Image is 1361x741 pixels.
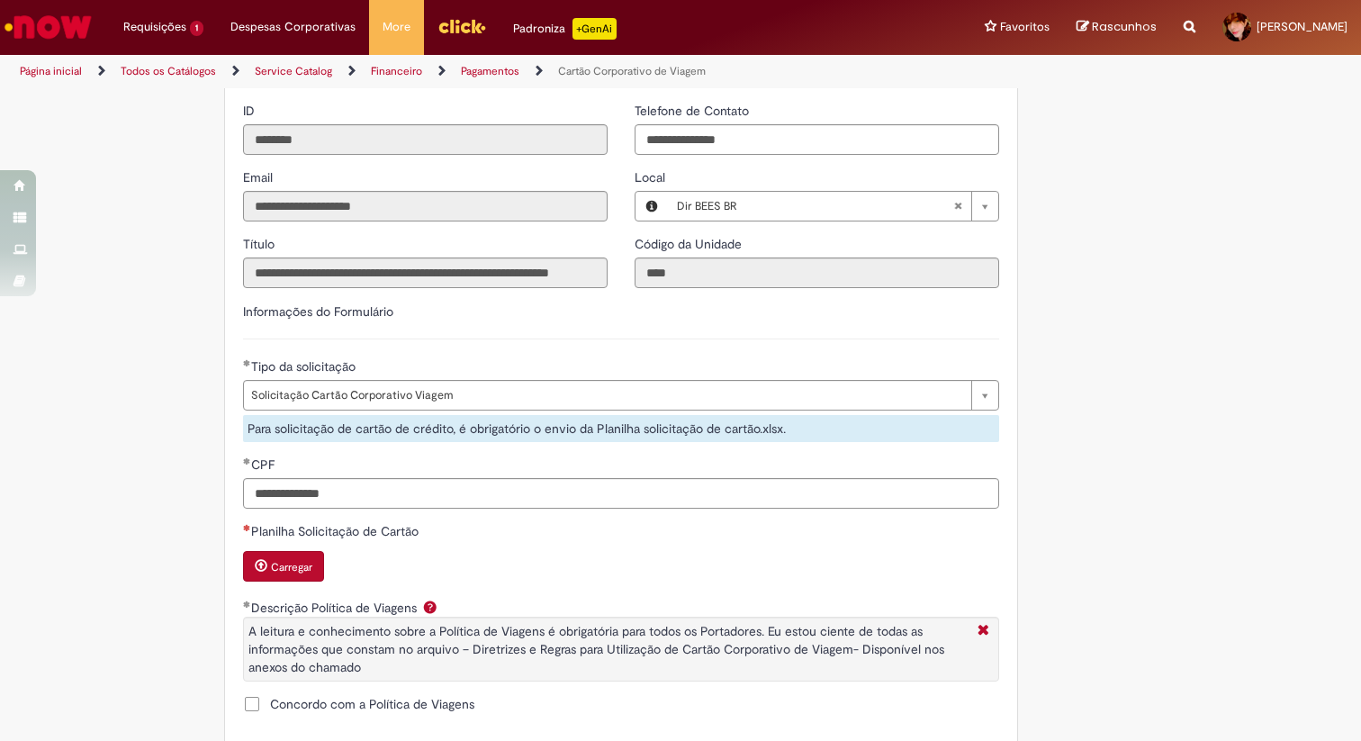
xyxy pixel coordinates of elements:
[677,192,953,221] span: Dir BEES BR
[243,478,999,509] input: CPF
[513,18,617,40] div: Padroniza
[190,21,203,36] span: 1
[437,13,486,40] img: click_logo_yellow_360x200.png
[572,18,617,40] p: +GenAi
[383,18,410,36] span: More
[243,103,258,119] span: Somente leitura - ID
[243,124,608,155] input: ID
[121,64,216,78] a: Todos os Catálogos
[243,235,278,253] label: Somente leitura - Título
[251,358,359,375] span: Tipo da solicitação
[14,55,894,88] ul: Trilhas de página
[248,623,944,675] span: A leitura e conhecimento sobre a Política de Viagens é obrigatória para todos os Portadores. Eu e...
[251,456,278,473] span: CPF
[419,600,441,614] span: Ajuda para Descrição Política de Viagens
[371,64,422,78] a: Financeiro
[243,359,251,366] span: Obrigatório Preenchido
[243,191,608,221] input: Email
[461,64,519,78] a: Pagamentos
[243,551,324,582] button: Carregar anexo de Planilha Solicitação de Cartão Required
[558,64,706,78] a: Cartão Corporativo de Viagem
[635,124,999,155] input: Telefone de Contato
[1257,19,1347,34] span: [PERSON_NAME]
[271,560,312,574] small: Carregar
[251,523,422,539] span: Somente leitura - Planilha Solicitação de Cartão
[635,236,745,252] span: Somente leitura - Código da Unidade
[230,18,356,36] span: Despesas Corporativas
[2,9,95,45] img: ServiceNow
[668,192,998,221] a: Dir BEES BRLimpar campo Local
[243,236,278,252] span: Somente leitura - Título
[255,64,332,78] a: Service Catalog
[973,622,994,641] i: Fechar Mais Informações Por question_descricao_politica_viagens
[1092,18,1157,35] span: Rascunhos
[243,457,251,465] span: Obrigatório Preenchido
[1000,18,1050,36] span: Favoritos
[243,258,608,288] input: Título
[243,415,999,442] div: Para solicitação de cartão de crédito, é obrigatório o envio da Planilha solicitação de cartão.xlsx.
[635,258,999,288] input: Código da Unidade
[635,235,745,253] label: Somente leitura - Código da Unidade
[635,103,753,119] span: Telefone de Contato
[243,524,251,531] span: Necessários
[243,168,276,186] label: Somente leitura - Email
[251,381,962,410] span: Solicitação Cartão Corporativo Viagem
[243,102,258,120] label: Somente leitura - ID
[635,169,669,185] span: Local
[243,303,393,320] label: Informações do Formulário
[123,18,186,36] span: Requisições
[270,695,474,713] span: Concordo com a Política de Viagens
[243,601,251,608] span: Obrigatório Preenchido
[251,600,420,616] span: Descrição Política de Viagens
[20,64,82,78] a: Página inicial
[1077,19,1157,36] a: Rascunhos
[243,169,276,185] span: Somente leitura - Email
[635,192,668,221] button: Local, Visualizar este registro Dir BEES BR
[944,192,971,221] abbr: Limpar campo Local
